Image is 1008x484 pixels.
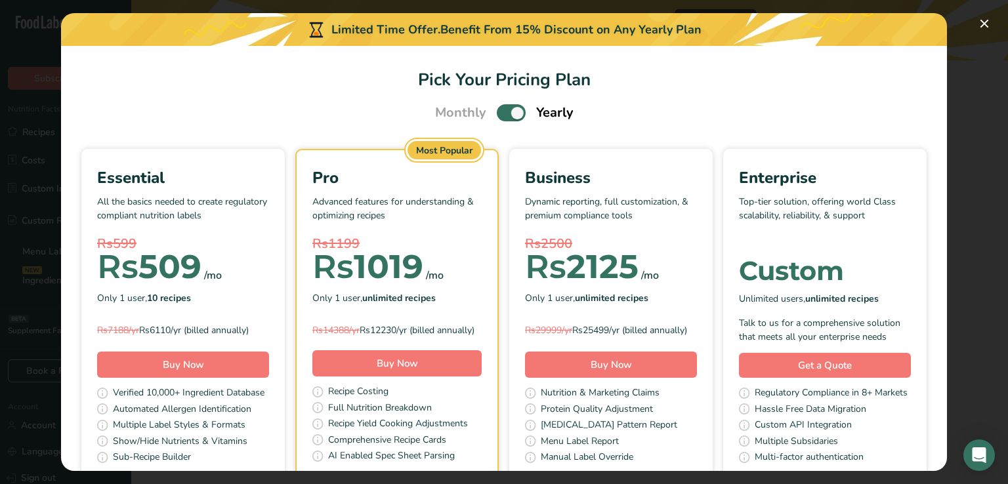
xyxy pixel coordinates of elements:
span: Show/Hide Nutrients & Vitamins [113,434,247,451]
span: [MEDICAL_DATA] Pattern Report [541,418,677,434]
span: Protein Quality Adjustment [541,402,653,418]
div: Rs599 [97,234,269,254]
b: 10 recipes [147,292,191,304]
span: Buy Now [591,358,632,371]
div: Custom [739,258,911,284]
button: Buy Now [97,352,269,378]
div: Rs12230/yr (billed annually) [312,323,482,337]
div: /mo [426,268,444,283]
h1: Pick Your Pricing Plan [77,67,931,92]
button: Buy Now [312,350,482,376]
p: Dynamic reporting, full customization, & premium compliance tools [525,195,697,234]
span: Regulatory Compliance in 8+ Markets [755,386,908,402]
span: Only 1 user, [97,291,191,305]
span: Yearly [536,103,574,123]
span: Rs [312,247,354,287]
span: Multiple Subsidaries [755,434,838,451]
span: Nutrition & Marketing Claims [541,386,660,402]
span: Sub-Recipe Builder [113,450,191,466]
div: Open Intercom Messenger [963,439,995,471]
span: Hassle Free Data Migration [755,402,866,418]
span: Rs14388/yr [312,324,360,336]
span: Rs [525,247,566,287]
div: Rs6110/yr (billed annually) [97,323,269,337]
a: Get a Quote [739,353,911,378]
div: 509 [97,254,201,280]
button: Buy Now [525,352,697,378]
div: Enterprise [739,166,911,190]
div: 1019 [312,254,423,280]
span: Full Nutrition Breakdown [328,401,432,417]
span: AI Enabled Spec Sheet Parsing [328,449,455,465]
span: Multi-factor authentication [755,450,864,466]
span: Only 1 user, [525,291,648,305]
div: Rs1199 [312,234,482,254]
p: All the basics needed to create regulatory compliant nutrition labels [97,195,269,234]
div: Limited Time Offer. [61,13,947,46]
span: Automated Allergen Identification [113,402,251,418]
span: Recipe Costing [328,384,388,401]
div: Business [525,166,697,190]
span: Buy Now [163,358,204,371]
b: unlimited recipes [805,292,879,305]
div: Talk to us for a comprehensive solution that meets all your enterprise needs [739,316,911,344]
div: Rs25499/yr (billed annually) [525,323,697,337]
span: Rs29999/yr [525,324,572,336]
b: unlimited recipes [362,292,436,304]
span: Menu Label Report [541,434,619,451]
div: Essential [97,166,269,190]
b: unlimited recipes [575,292,648,304]
div: /mo [204,268,222,283]
span: Recipe Yield Cooking Adjustments [328,416,468,433]
div: Most Popular [408,141,481,159]
span: Rs [97,247,138,287]
span: Verified 10,000+ Ingredient Database [113,386,264,402]
span: Only 1 user, [312,291,436,305]
span: Manual Label Override [541,450,633,466]
span: Monthly [435,103,486,123]
span: Get a Quote [798,358,852,373]
span: Comprehensive Recipe Cards [328,433,446,449]
div: /mo [641,268,659,283]
p: Top-tier solution, offering world Class scalability, reliability, & support [739,195,911,234]
span: Multiple Label Styles & Formats [113,418,245,434]
p: Advanced features for understanding & optimizing recipes [312,195,482,234]
span: Buy Now [377,357,418,370]
div: 2125 [525,254,639,280]
div: Benefit From 15% Discount on Any Yearly Plan [440,21,702,39]
div: Pro [312,166,482,190]
span: Rs7188/yr [97,324,139,336]
span: Custom API Integration [755,418,852,434]
span: Unlimited users, [739,292,879,306]
div: Rs2500 [525,234,697,254]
